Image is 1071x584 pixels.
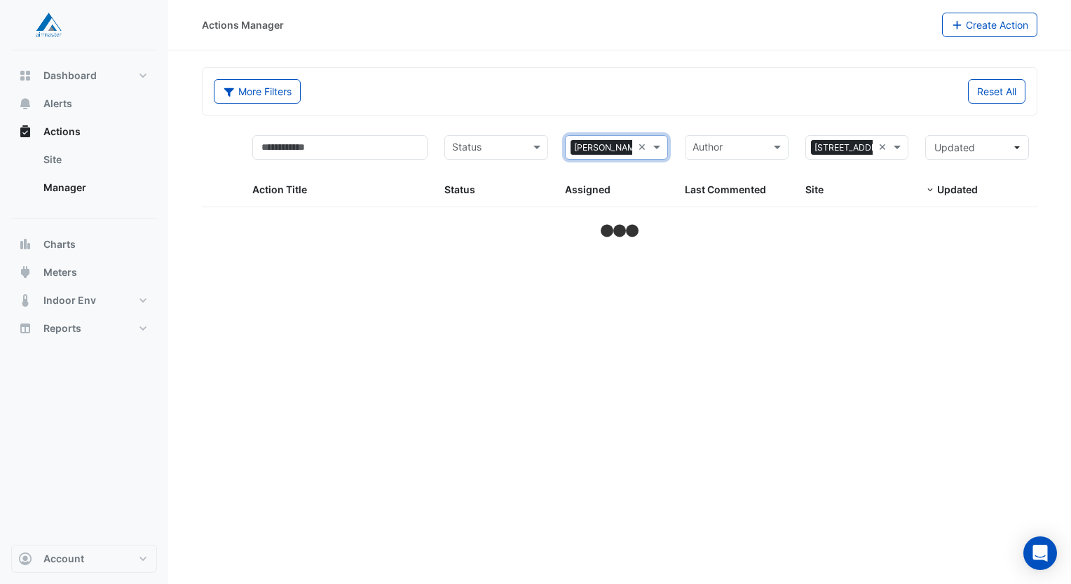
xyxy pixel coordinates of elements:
div: Actions Manager [202,18,284,32]
button: Reset All [968,79,1025,104]
button: Create Action [942,13,1038,37]
span: [STREET_ADDRESS] [811,140,899,155]
span: Meters [43,265,77,279]
span: Clear [878,139,890,155]
app-icon: Reports [18,321,32,335]
span: [PERSON_NAME] [571,140,646,155]
a: Manager [32,174,157,202]
span: Updated [934,141,975,153]
button: Dashboard [11,62,157,90]
span: Charts [43,237,76,251]
app-icon: Charts [18,237,32,251]
button: Actions [11,118,157,146]
button: Account [11,545,157,573]
app-icon: Dashboard [18,69,32,83]
img: Company Logo [17,11,80,39]
div: Actions [11,146,157,207]
span: Account [43,552,84,566]
button: Reports [11,314,157,342]
span: Clear [638,139,650,155]
app-icon: Alerts [18,97,32,111]
span: Action Title [252,183,307,195]
button: Alerts [11,90,157,118]
span: Assigned [565,183,610,195]
app-icon: Indoor Env [18,293,32,307]
button: More Filters [214,79,301,104]
button: Meters [11,258,157,286]
button: Charts [11,230,157,258]
span: Actions [43,125,81,139]
a: Site [32,146,157,174]
span: Last Commented [685,183,766,195]
span: Indoor Env [43,293,96,307]
div: Open Intercom Messenger [1023,536,1057,570]
app-icon: Meters [18,265,32,279]
button: Indoor Env [11,286,157,314]
span: Updated [937,183,978,195]
span: Site [805,183,824,195]
span: Dashboard [43,69,97,83]
span: Reports [43,321,81,335]
button: Updated [925,135,1029,160]
span: Alerts [43,97,72,111]
span: Status [444,183,475,195]
app-icon: Actions [18,125,32,139]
